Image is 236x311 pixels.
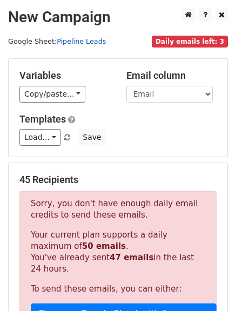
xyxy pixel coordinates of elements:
h5: 45 Recipients [19,174,217,186]
h5: Variables [19,70,110,82]
a: Templates [19,113,66,125]
p: Your current plan supports a daily maximum of . You've already sent in the last 24 hours. [31,229,205,275]
span: Daily emails left: 3 [152,36,228,48]
p: To send these emails, you can either: [31,283,205,295]
a: Load... [19,129,61,146]
h2: New Campaign [8,8,228,26]
h5: Email column [126,70,217,82]
a: Daily emails left: 3 [152,37,228,45]
p: Sorry, you don't have enough daily email credits to send these emails. [31,198,205,221]
strong: 50 emails [82,241,126,251]
a: Pipeline Leads [57,37,106,45]
strong: 47 emails [110,253,153,262]
a: Copy/paste... [19,86,85,103]
button: Save [78,129,106,146]
iframe: Chat Widget [182,259,236,311]
small: Google Sheet: [8,37,106,45]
